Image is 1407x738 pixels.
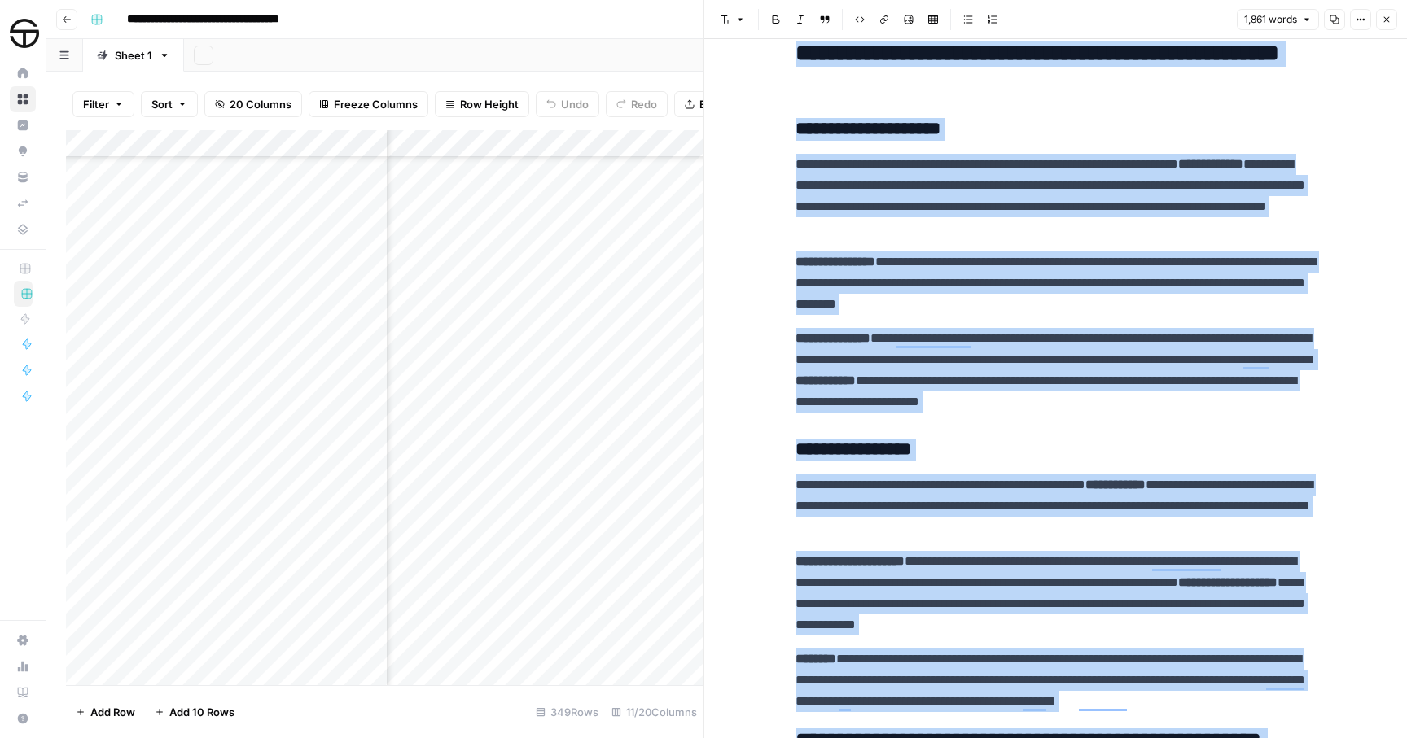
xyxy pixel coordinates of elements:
a: Syncs [10,190,36,216]
button: Sort [141,91,198,117]
span: Freeze Columns [334,96,418,112]
button: Add 10 Rows [145,699,244,725]
div: 349 Rows [529,699,605,725]
a: Usage [10,653,36,679]
a: Settings [10,627,36,653]
span: Undo [561,96,589,112]
button: Add Row [66,699,145,725]
button: Row Height [435,91,529,117]
button: Redo [606,91,668,117]
button: 20 Columns [204,91,302,117]
span: Filter [83,96,109,112]
button: Workspace: SimpleTire [10,13,36,54]
span: Row Height [460,96,519,112]
button: Freeze Columns [309,91,428,117]
div: Sheet 1 [115,47,152,63]
a: Browse [10,86,36,112]
span: Add 10 Rows [169,704,234,720]
span: 20 Columns [230,96,291,112]
a: Insights [10,112,36,138]
a: Data Library [10,216,36,242]
button: Filter [72,91,134,117]
img: SimpleTire Logo [10,19,39,48]
span: Sort [151,96,173,112]
a: Opportunities [10,138,36,164]
a: Home [10,60,36,86]
button: Undo [536,91,599,117]
span: Redo [631,96,657,112]
button: Help + Support [10,705,36,731]
span: Add Row [90,704,135,720]
button: Export CSV [674,91,768,117]
a: Sheet 1 [83,39,184,72]
span: 1,861 words [1244,12,1297,27]
div: 11/20 Columns [605,699,703,725]
a: Your Data [10,164,36,190]
a: Learning Hub [10,679,36,705]
button: 1,861 words [1237,9,1319,30]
